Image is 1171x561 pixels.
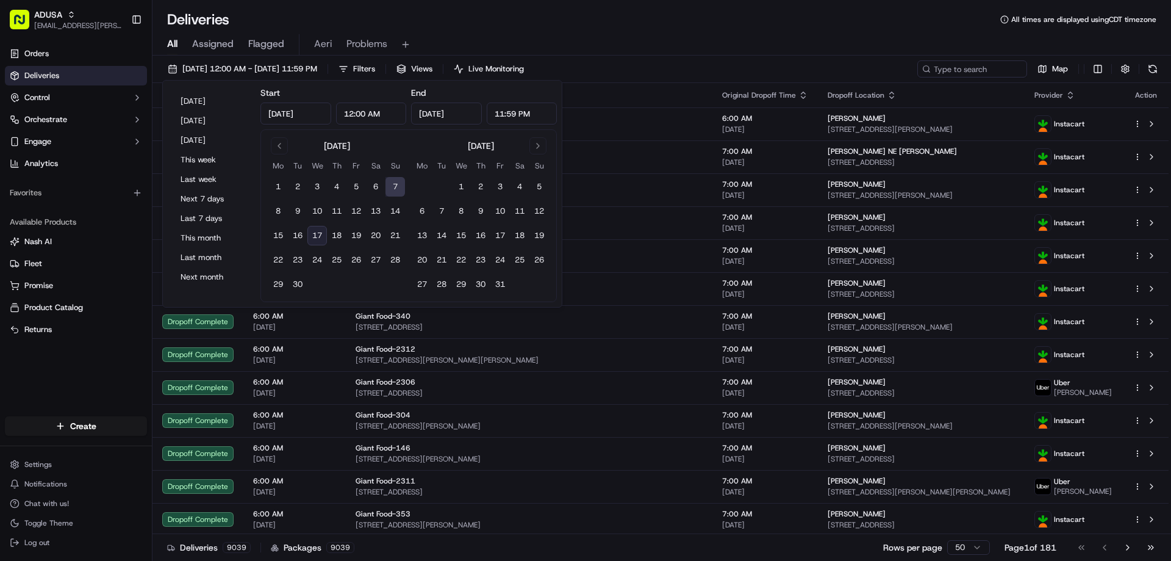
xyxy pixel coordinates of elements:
[468,140,494,152] div: [DATE]
[162,60,323,78] button: [DATE] 12:00 AM - [DATE] 11:59 PM
[722,377,808,387] span: 7:00 AM
[356,355,703,365] span: [STREET_ADDRESS][PERSON_NAME][PERSON_NAME]
[1035,413,1051,429] img: profile_instacart_ahold_partner.png
[5,456,147,473] button: Settings
[828,212,886,222] span: [PERSON_NAME]
[722,256,808,266] span: [DATE]
[24,460,52,469] span: Settings
[385,159,405,172] th: Sunday
[103,178,113,188] div: 💻
[346,250,366,270] button: 26
[366,201,385,221] button: 13
[260,87,280,98] label: Start
[5,110,147,129] button: Orchestrate
[1054,449,1084,458] span: Instacart
[24,158,58,169] span: Analytics
[346,37,387,51] span: Problems
[356,410,410,420] span: Giant Food-304
[288,201,307,221] button: 9
[1034,90,1063,100] span: Provider
[1054,487,1112,496] span: [PERSON_NAME]
[253,443,336,453] span: 6:00 AM
[175,210,248,227] button: Last 7 days
[24,92,50,103] span: Control
[828,278,886,288] span: [PERSON_NAME]
[828,179,886,189] span: [PERSON_NAME]
[366,250,385,270] button: 27
[1032,60,1073,78] button: Map
[98,172,201,194] a: 💻API Documentation
[268,159,288,172] th: Monday
[324,140,350,152] div: [DATE]
[529,226,549,245] button: 19
[223,542,251,553] div: 9039
[722,90,796,100] span: Original Dropoff Time
[1035,446,1051,461] img: profile_instacart_ahold_partner.png
[327,226,346,245] button: 18
[1035,182,1051,198] img: profile_instacart_ahold_partner.png
[167,37,177,51] span: All
[24,258,42,269] span: Fleet
[253,454,336,464] span: [DATE]
[828,476,886,486] span: [PERSON_NAME]
[1004,541,1056,554] div: Page 1 of 181
[411,103,482,125] input: Date
[722,410,808,420] span: 7:00 AM
[41,117,200,129] div: Start new chat
[7,172,98,194] a: 📗Knowledge Base
[412,275,432,294] button: 27
[451,250,471,270] button: 22
[510,226,529,245] button: 18
[1054,378,1070,388] span: Uber
[722,322,808,332] span: [DATE]
[385,250,405,270] button: 28
[1054,185,1084,195] span: Instacart
[10,258,142,269] a: Fleet
[412,201,432,221] button: 6
[510,159,529,172] th: Saturday
[722,223,808,233] span: [DATE]
[207,120,222,135] button: Start new chat
[353,63,375,74] span: Filters
[268,250,288,270] button: 22
[12,117,34,139] img: 1736555255976-a54dd68f-1ca7-489b-9aae-adbdc363a1c4
[828,520,1015,530] span: [STREET_ADDRESS]
[828,388,1015,398] span: [STREET_ADDRESS]
[510,250,529,270] button: 25
[411,87,426,98] label: End
[12,49,222,68] p: Welcome 👋
[5,66,147,85] a: Deliveries
[5,232,147,252] button: Nash AI
[356,487,703,497] span: [STREET_ADDRESS]
[5,183,147,203] div: Favorites
[1054,388,1112,397] span: [PERSON_NAME]
[32,79,220,92] input: Got a question? Start typing here...
[326,542,354,553] div: 9039
[917,60,1027,78] input: Type to search
[253,311,336,321] span: 6:00 AM
[828,454,1015,464] span: [STREET_ADDRESS]
[356,509,410,519] span: Giant Food-353
[1054,284,1084,294] span: Instacart
[307,159,327,172] th: Wednesday
[1035,347,1051,363] img: profile_instacart_ahold_partner.png
[1035,380,1051,396] img: profile_uber_ahold_partner.png
[268,226,288,245] button: 15
[722,509,808,519] span: 7:00 AM
[307,250,327,270] button: 24
[356,311,410,321] span: Giant Food-340
[385,177,405,197] button: 7
[432,275,451,294] button: 28
[12,12,37,37] img: Nash
[356,520,703,530] span: [STREET_ADDRESS][PERSON_NAME]
[722,476,808,486] span: 7:00 AM
[722,487,808,497] span: [DATE]
[192,37,234,51] span: Assigned
[356,377,415,387] span: Giant Food-2306
[722,454,808,464] span: [DATE]
[412,226,432,245] button: 13
[253,421,336,431] span: [DATE]
[1035,248,1051,264] img: profile_instacart_ahold_partner.png
[1054,477,1070,487] span: Uber
[490,275,510,294] button: 31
